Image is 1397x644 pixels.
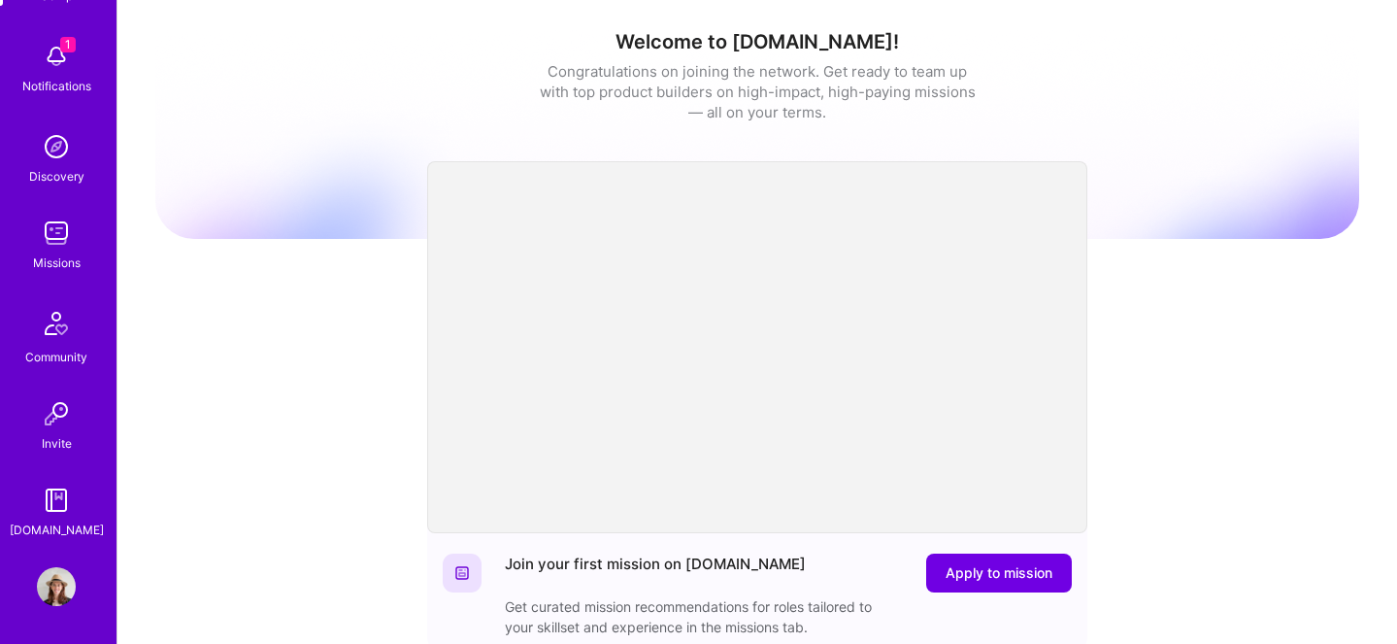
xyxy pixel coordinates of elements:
div: Community [25,347,87,367]
div: Congratulations on joining the network. Get ready to team up with top product builders on high-im... [539,61,976,122]
span: 1 [60,37,76,52]
div: Missions [33,253,81,273]
div: Get curated mission recommendations for roles tailored to your skillset and experience in the mis... [505,596,893,637]
img: Invite [37,394,76,433]
img: Website [454,565,470,581]
div: [DOMAIN_NAME] [10,520,104,540]
img: discovery [37,127,76,166]
img: Community [33,300,80,347]
div: Invite [42,433,72,454]
div: Notifications [22,76,91,96]
img: teamwork [37,214,76,253]
img: User Avatar [37,567,76,606]
a: User Avatar [32,567,81,606]
button: Apply to mission [926,554,1072,593]
img: bell [37,37,76,76]
h1: Welcome to [DOMAIN_NAME]! [155,30,1359,53]
div: Join your first mission on [DOMAIN_NAME] [505,554,806,593]
div: Discovery [29,166,84,186]
img: guide book [37,481,76,520]
iframe: video [427,161,1087,533]
span: Apply to mission [946,563,1052,583]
